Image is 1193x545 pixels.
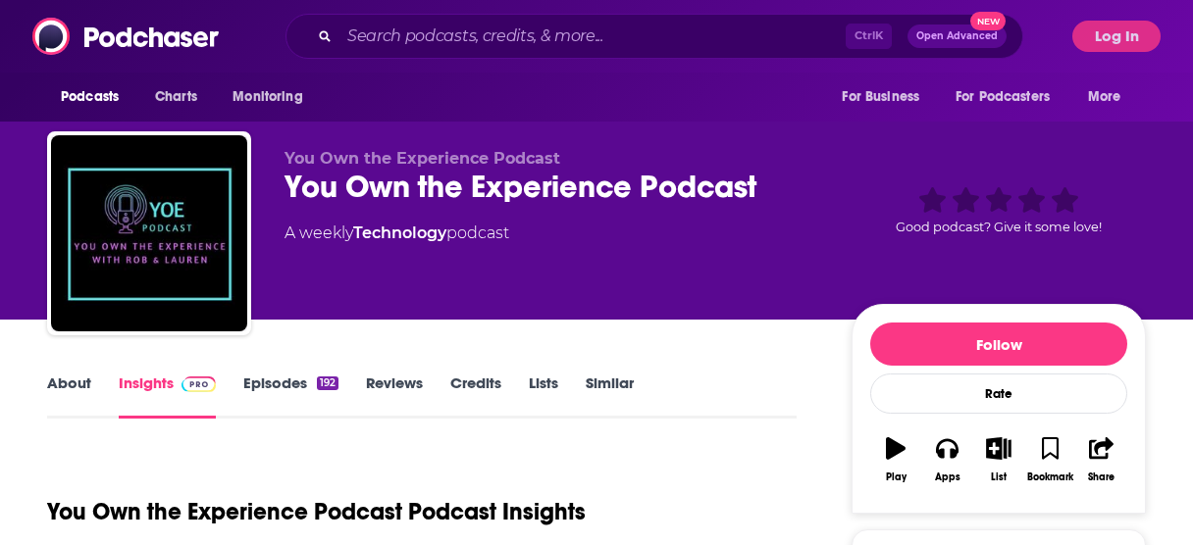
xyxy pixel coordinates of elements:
span: For Business [842,83,919,111]
span: Charts [155,83,197,111]
a: Reviews [366,373,423,419]
button: Log In [1072,21,1161,52]
div: Good podcast? Give it some love! [852,149,1146,271]
div: Apps [935,471,960,483]
div: Search podcasts, credits, & more... [285,14,1023,59]
h1: You Own the Experience Podcast Podcast Insights [47,497,586,526]
button: Follow [870,322,1127,366]
button: Apps [921,424,972,495]
button: open menu [219,78,328,116]
div: List [991,471,1007,483]
button: Play [870,424,921,495]
button: Bookmark [1024,424,1075,495]
img: Podchaser Pro [182,376,216,392]
span: Ctrl K [846,24,892,49]
img: Podchaser - Follow, Share and Rate Podcasts [32,18,221,55]
button: open menu [47,78,144,116]
span: Monitoring [233,83,302,111]
button: Open AdvancedNew [908,25,1007,48]
span: More [1088,83,1121,111]
div: Bookmark [1027,471,1073,483]
div: Rate [870,373,1127,414]
button: open menu [1074,78,1146,116]
a: InsightsPodchaser Pro [119,373,216,419]
button: open menu [943,78,1078,116]
span: New [970,12,1006,30]
a: Episodes192 [243,373,338,419]
button: open menu [828,78,944,116]
span: For Podcasters [956,83,1050,111]
input: Search podcasts, credits, & more... [339,21,846,52]
a: Technology [353,223,446,242]
img: You Own the Experience Podcast [51,135,247,331]
span: Good podcast? Give it some love! [896,220,1102,234]
button: List [973,424,1024,495]
div: A weekly podcast [285,222,509,245]
div: 192 [317,376,338,390]
div: Share [1088,471,1115,483]
a: Charts [142,78,209,116]
span: Podcasts [61,83,119,111]
span: Open Advanced [916,31,998,41]
button: Share [1076,424,1127,495]
a: Credits [450,373,501,419]
div: Play [886,471,907,483]
span: You Own the Experience Podcast [285,149,560,168]
a: About [47,373,91,419]
a: Lists [529,373,558,419]
a: Similar [586,373,634,419]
